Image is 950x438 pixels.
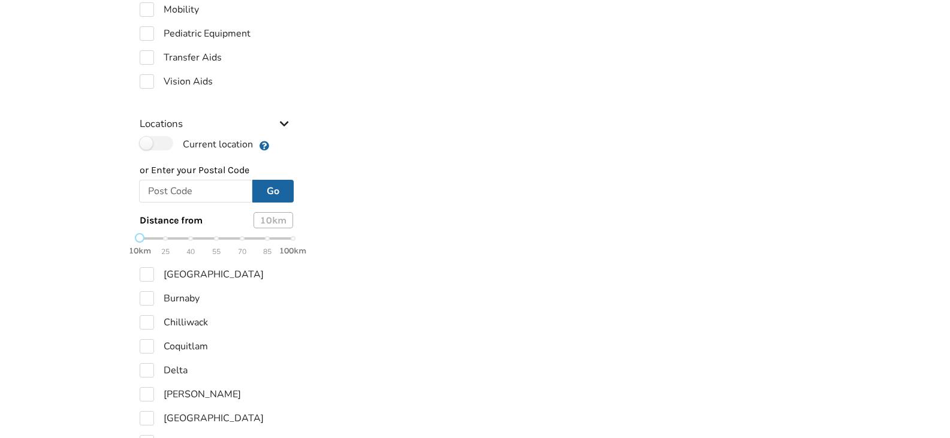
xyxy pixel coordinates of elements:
[139,180,252,203] input: Post Code
[140,339,208,354] label: Coquitlam
[129,246,151,256] strong: 10km
[140,291,200,306] label: Burnaby
[140,26,251,41] label: Pediatric Equipment
[254,212,293,228] div: 10 km
[252,180,294,203] button: Go
[140,164,293,177] p: or Enter your Postal Code
[212,245,221,259] span: 55
[140,50,222,65] label: Transfer Aids
[161,245,170,259] span: 25
[263,245,272,259] span: 85
[140,215,203,226] span: Distance from
[279,246,306,256] strong: 100km
[140,2,199,17] label: Mobility
[140,93,293,136] div: Locations
[238,245,246,259] span: 70
[140,315,208,330] label: Chilliwack
[140,363,188,377] label: Delta
[140,267,264,282] label: [GEOGRAPHIC_DATA]
[140,136,253,152] label: Current location
[140,74,213,89] label: Vision Aids
[140,411,264,425] label: [GEOGRAPHIC_DATA]
[186,245,195,259] span: 40
[140,387,241,401] label: [PERSON_NAME]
